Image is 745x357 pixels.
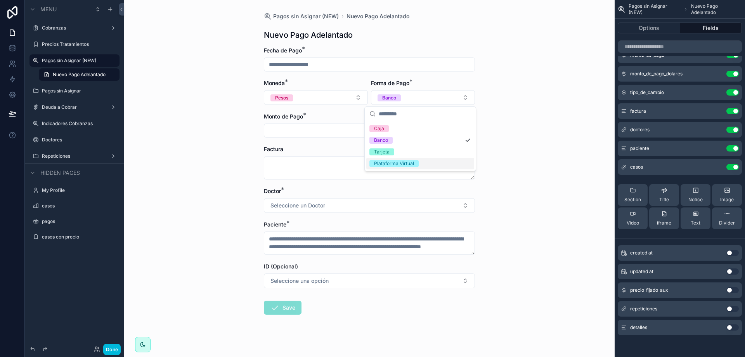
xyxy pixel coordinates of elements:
button: Image [712,184,742,206]
button: Divider [712,207,742,229]
a: Pagos sin Asignar (NEW) [264,12,339,20]
label: Pagos sin Asignar (NEW) [42,57,115,64]
label: casos con precio [42,234,115,240]
span: Factura [264,146,283,152]
span: Divider [719,220,735,226]
span: Section [624,197,641,203]
span: detalles [630,324,647,331]
span: iframe [657,220,671,226]
span: created at [630,250,653,256]
span: Notice [688,197,703,203]
div: Pesos [275,94,288,101]
div: Plataforma Virtual [374,160,414,167]
span: Seleccione una opción [270,277,329,285]
div: Suggestions [365,121,476,171]
span: Forma de Pago [371,80,409,86]
span: ID (Opcional) [264,263,298,270]
label: Doctores [42,137,115,143]
button: Select Button [371,90,475,105]
span: Doctor [264,188,281,194]
button: Section [618,184,648,206]
span: paciente [630,145,649,152]
span: Monto de Pago [264,113,303,120]
label: Pagos sin Asignar [42,88,115,94]
button: Select Button [264,90,368,105]
a: Nuevo Pago Adelantado [347,12,409,20]
span: Pagos sin Asignar (NEW) [273,12,339,20]
span: Nuevo Pago Adelantado [53,71,106,78]
button: Text [681,207,710,229]
button: Video [618,207,648,229]
span: Hidden pages [40,169,80,177]
label: Indicadores Cobranzas [42,120,115,127]
span: tipo_de_cambio [630,89,664,96]
button: Done [103,344,121,355]
span: Image [720,197,734,203]
button: iframe [649,207,679,229]
button: Select Button [264,198,475,213]
span: Paciente [264,221,286,228]
label: Deuda a Cobrar [42,104,104,110]
span: Title [659,197,669,203]
span: Menu [40,5,57,13]
span: factura [630,108,646,114]
button: Options [618,23,680,33]
div: Banco [382,94,396,101]
label: Precios Tratamientos [42,41,115,47]
span: precio_fijado_aux [630,287,668,293]
a: Nuevo Pago Adelantado [39,68,120,81]
span: monto_de_pago_dolares [630,71,683,77]
label: Repeticiones [42,153,104,159]
span: repeticiones [630,306,657,312]
span: Text [691,220,700,226]
label: pagos [42,218,115,225]
button: Fields [680,23,742,33]
div: Caja [374,125,384,132]
label: casos [42,203,115,209]
span: casos [630,164,643,170]
span: Video [627,220,639,226]
h1: Nuevo Pago Adelantado [264,30,353,40]
span: updated at [630,268,653,275]
span: Nuevo Pago Adelantado [691,3,742,16]
label: Cobranzas [42,25,104,31]
div: Banco [374,137,388,144]
span: Pagos sin Asignar (NEW) [629,3,681,16]
span: Seleccione un Doctor [270,202,325,209]
span: doctores [630,127,650,133]
button: Title [649,184,679,206]
span: Fecha de Pago [264,47,302,54]
button: Notice [681,184,710,206]
button: Select Button [264,273,475,288]
div: Tarjeta [374,148,390,155]
span: Moneda [264,80,285,86]
label: My Profile [42,187,115,193]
